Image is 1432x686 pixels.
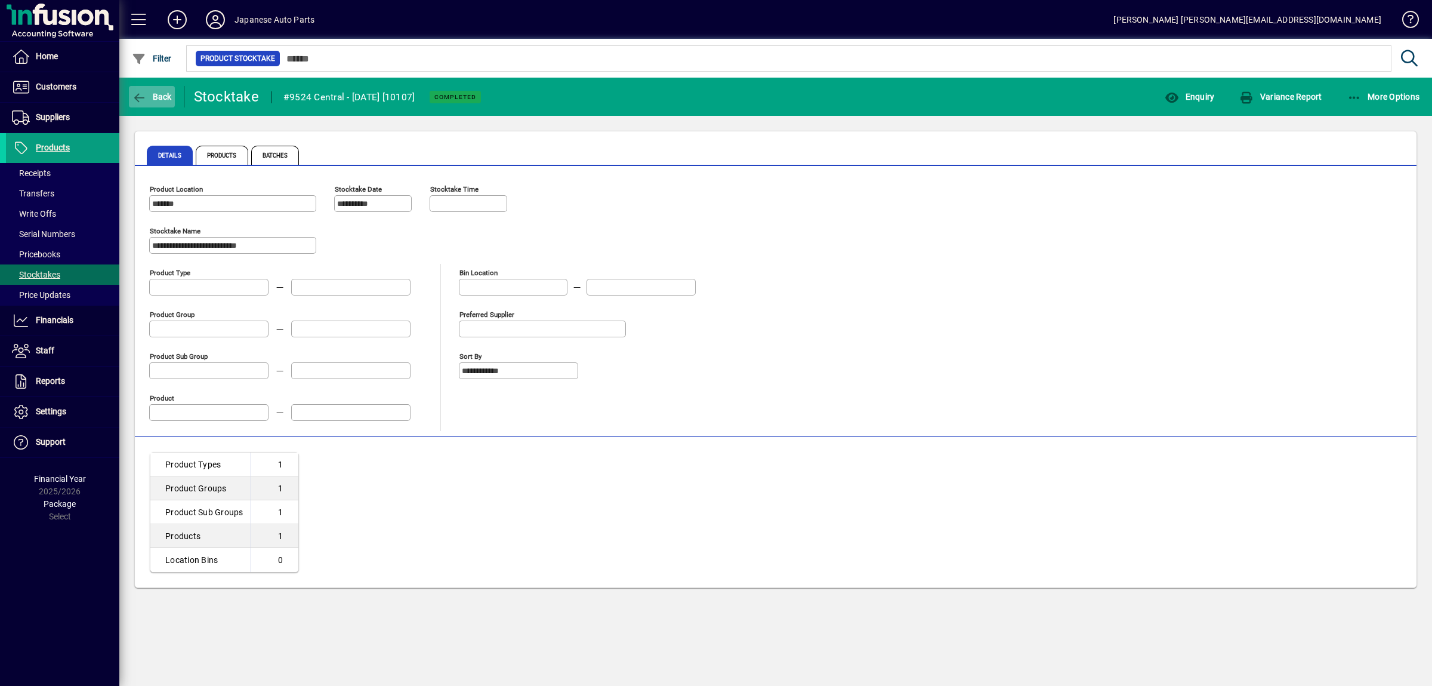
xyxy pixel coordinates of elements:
div: #9524 Central - [DATE] [10107] [283,88,415,107]
span: Package [44,499,76,509]
span: More Options [1347,92,1420,101]
span: Support [36,437,66,447]
span: Products [196,146,248,165]
button: More Options [1344,86,1423,107]
td: Product Sub Groups [150,500,251,524]
a: Support [6,427,119,457]
mat-label: Preferred Supplier [459,310,514,319]
span: Financials [36,315,73,325]
span: Completed [434,93,476,101]
span: Batches [251,146,300,165]
a: Suppliers [6,103,119,133]
td: 1 [251,524,298,548]
span: Write Offs [12,209,56,219]
span: Financial Year [34,474,86,484]
a: Staff [6,336,119,366]
mat-label: Product Location [150,185,203,193]
span: Variance Report [1239,92,1322,101]
span: Pricebooks [12,250,60,259]
button: Back [129,86,175,107]
div: Stocktake [194,87,259,106]
span: Price Updates [12,290,70,300]
a: Write Offs [6,204,119,224]
a: Financials [6,306,119,336]
button: Variance Report [1236,86,1325,107]
mat-label: Product Type [150,269,190,277]
mat-label: Bin Location [459,269,498,277]
span: Filter [132,54,172,63]
a: Pricebooks [6,244,119,264]
a: Reports [6,367,119,396]
mat-label: Stocktake Date [335,185,382,193]
td: 1 [251,476,298,500]
mat-label: Stocktake Name [150,227,200,235]
button: Enquiry [1162,86,1217,107]
a: Transfers [6,183,119,204]
a: Home [6,42,119,72]
span: Staff [36,346,54,355]
span: Transfers [12,189,54,198]
span: Stocktakes [12,270,60,279]
a: Price Updates [6,285,119,305]
span: Product Stocktake [200,53,275,64]
a: Knowledge Base [1393,2,1417,41]
span: Customers [36,82,76,91]
mat-label: Product [150,394,174,402]
td: 1 [251,500,298,524]
span: Enquiry [1165,92,1214,101]
div: [PERSON_NAME] [PERSON_NAME][EMAIL_ADDRESS][DOMAIN_NAME] [1113,10,1381,29]
td: Product Groups [150,476,251,500]
td: Location Bins [150,548,251,572]
a: Customers [6,72,119,102]
a: Stocktakes [6,264,119,285]
div: Japanese Auto Parts [234,10,314,29]
span: Products [36,143,70,152]
span: Home [36,51,58,61]
mat-label: Product Group [150,310,195,319]
td: 0 [251,548,298,572]
span: Back [132,92,172,101]
button: Add [158,9,196,30]
td: Product Types [150,453,251,476]
span: Receipts [12,168,51,178]
mat-label: Stocktake Time [430,185,479,193]
button: Filter [129,48,175,69]
td: 1 [251,453,298,476]
mat-label: Sort By [459,352,482,361]
span: Serial Numbers [12,229,75,239]
button: Profile [196,9,234,30]
td: Products [150,524,251,548]
a: Receipts [6,163,119,183]
mat-label: Product Sub group [150,352,208,361]
span: Settings [36,407,66,416]
span: Suppliers [36,112,70,122]
span: Details [147,146,193,165]
a: Settings [6,397,119,427]
span: Reports [36,376,65,386]
app-page-header-button: Back [119,86,185,107]
a: Serial Numbers [6,224,119,244]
